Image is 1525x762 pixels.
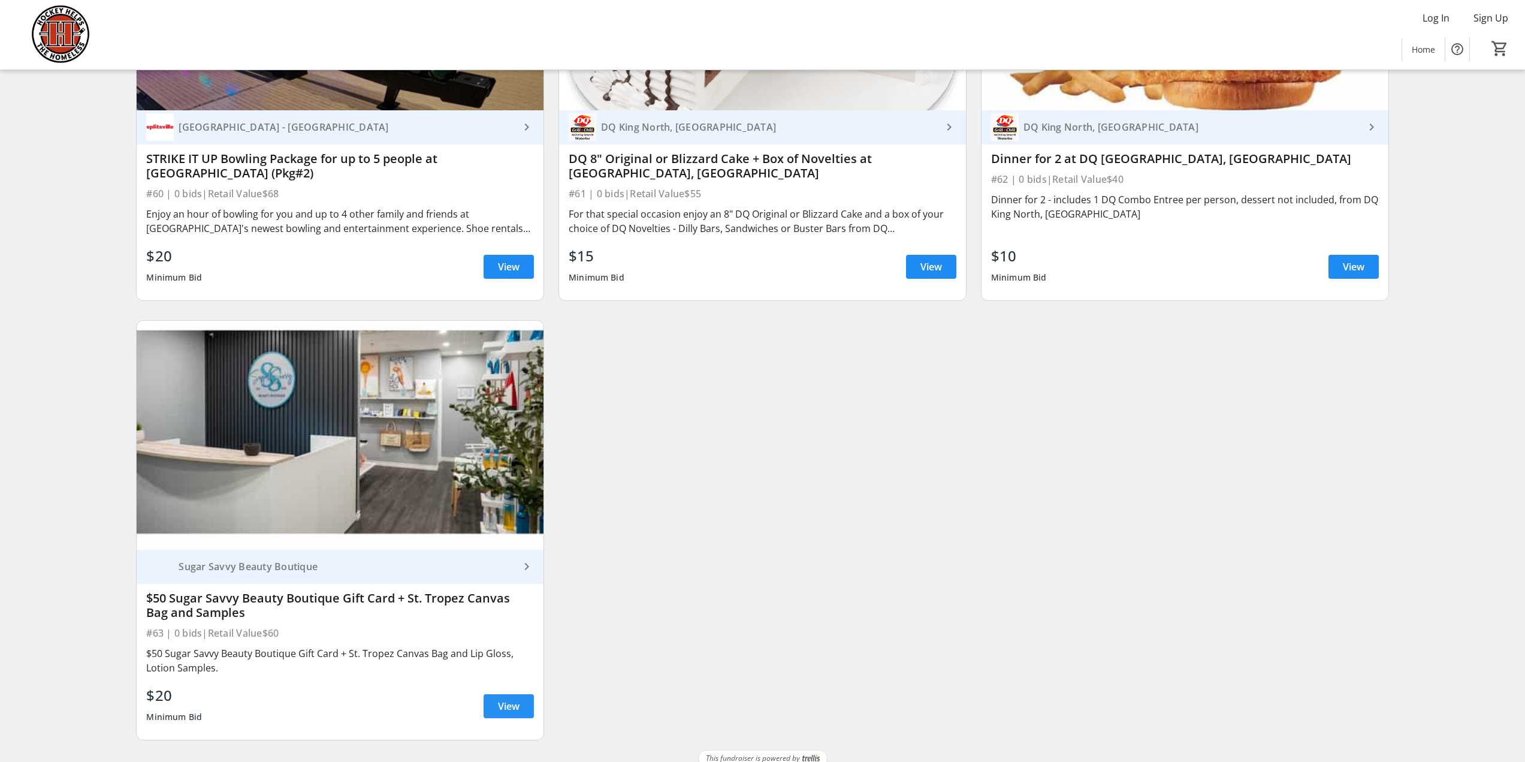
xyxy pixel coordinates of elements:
div: Minimum Bid [146,706,202,728]
div: For that special occasion enjoy an 8" DQ Original or Blizzard Cake and a box of your choice of DQ... [569,207,956,236]
div: #62 | 0 bids | Retail Value $40 [991,171,1379,188]
span: View [498,260,520,274]
mat-icon: keyboard_arrow_right [520,120,534,134]
div: DQ 8" Original or Blizzard Cake + Box of Novelties at [GEOGRAPHIC_DATA], [GEOGRAPHIC_DATA] [569,152,956,180]
img: $50 Sugar Savvy Beauty Boutique Gift Card + St. Tropez Canvas Bag and Samples [137,321,543,550]
div: $20 [146,245,202,267]
img: Hockey Helps the Homeless's Logo [7,5,114,65]
div: Minimum Bid [569,267,624,288]
span: Sign Up [1473,11,1508,25]
button: Sign Up [1464,8,1518,28]
span: View [920,260,942,274]
a: DQ King North, WaterlooDQ King North, [GEOGRAPHIC_DATA] [559,110,966,144]
a: DQ King North, WaterlooDQ King North, [GEOGRAPHIC_DATA] [982,110,1388,144]
span: Log In [1423,11,1449,25]
div: $10 [991,245,1047,267]
span: View [1343,260,1364,274]
button: Help [1445,37,1469,61]
div: [GEOGRAPHIC_DATA] - [GEOGRAPHIC_DATA] [174,121,520,133]
div: DQ King North, [GEOGRAPHIC_DATA] [1019,121,1364,133]
div: Minimum Bid [991,267,1047,288]
div: DQ King North, [GEOGRAPHIC_DATA] [596,121,942,133]
span: View [498,699,520,713]
a: View [484,255,534,279]
div: Minimum Bid [146,267,202,288]
div: $20 [146,685,202,706]
div: Dinner for 2 at DQ [GEOGRAPHIC_DATA], [GEOGRAPHIC_DATA] [991,152,1379,166]
mat-icon: keyboard_arrow_right [520,559,534,574]
a: Sugar Savvy Beauty BoutiqueSugar Savvy Beauty Boutique [137,550,543,584]
div: Sugar Savvy Beauty Boutique [174,561,520,573]
div: #63 | 0 bids | Retail Value $60 [146,625,534,641]
a: View [1328,255,1379,279]
div: Enjoy an hour of bowling for you and up to 4 other family and friends at [GEOGRAPHIC_DATA]'s newe... [146,207,534,236]
img: DQ King North, Waterloo [569,113,596,141]
a: View [906,255,956,279]
div: $50 Sugar Savvy Beauty Boutique Gift Card + St. Tropez Canvas Bag and Samples [146,591,534,620]
div: $50 Sugar Savvy Beauty Boutique Gift Card + St. Tropez Canvas Bag and Lip Gloss, Lotion Samples. [146,646,534,675]
mat-icon: keyboard_arrow_right [1364,120,1379,134]
mat-icon: keyboard_arrow_right [942,120,956,134]
img: DQ King North, Waterloo [991,113,1019,141]
div: #60 | 0 bids | Retail Value $68 [146,185,534,202]
div: STRIKE IT UP Bowling Package for up to 5 people at [GEOGRAPHIC_DATA] (Pkg#2) [146,152,534,180]
button: Log In [1413,8,1459,28]
a: View [484,694,534,718]
a: Splitsville - Waterloo[GEOGRAPHIC_DATA] - [GEOGRAPHIC_DATA] [137,110,543,144]
button: Cart [1489,38,1511,59]
img: Sugar Savvy Beauty Boutique [146,553,174,580]
a: Home [1402,38,1445,61]
img: Splitsville - Waterloo [146,113,174,141]
div: #61 | 0 bids | Retail Value $55 [569,185,956,202]
span: Home [1412,43,1435,56]
div: Dinner for 2 - includes 1 DQ Combo Entree per person, dessert not included, from DQ King North, [... [991,192,1379,221]
div: $15 [569,245,624,267]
